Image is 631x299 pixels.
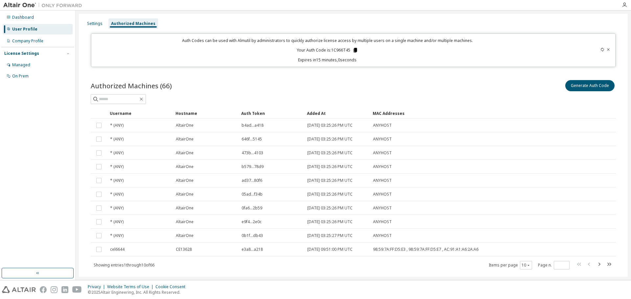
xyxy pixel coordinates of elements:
[110,150,124,156] span: * (ANY)
[40,286,47,293] img: facebook.svg
[373,123,392,128] span: ANYHOST
[12,62,30,68] div: Managed
[4,51,39,56] div: License Settings
[307,108,367,118] div: Added At
[307,247,353,252] span: [DATE] 09:51:00 PM UTC
[3,2,85,9] img: Altair One
[242,219,262,224] span: e9f4...2e0c
[307,123,353,128] span: [DATE] 03:25:26 PM UTC
[373,178,392,183] span: ANYHOST
[373,164,392,169] span: ANYHOST
[373,108,546,118] div: MAC Addresses
[307,178,353,183] span: [DATE] 03:25:26 PM UTC
[111,21,155,26] div: Authorized Machines
[91,81,172,90] span: Authorized Machines (66)
[307,137,353,142] span: [DATE] 03:25:26 PM UTC
[176,123,194,128] span: AltairOne
[307,164,353,169] span: [DATE] 03:25:26 PM UTC
[107,284,155,289] div: Website Terms of Use
[307,233,353,238] span: [DATE] 03:25:27 PM UTC
[155,284,189,289] div: Cookie Consent
[373,137,392,142] span: ANYHOST
[373,150,392,156] span: ANYHOST
[373,233,392,238] span: ANYHOST
[489,261,532,269] span: Items per page
[307,205,353,211] span: [DATE] 03:25:26 PM UTC
[72,286,82,293] img: youtube.svg
[175,108,236,118] div: Hostname
[307,219,353,224] span: [DATE] 03:25:26 PM UTC
[242,233,263,238] span: 0b1f...db43
[307,192,353,197] span: [DATE] 03:25:26 PM UTC
[307,150,353,156] span: [DATE] 03:25:26 PM UTC
[522,263,530,268] button: 10
[242,164,264,169] span: b579...78d9
[373,192,392,197] span: ANYHOST
[176,164,194,169] span: AltairOne
[51,286,58,293] img: instagram.svg
[242,205,262,211] span: 0fa6...2b59
[95,57,560,63] p: Expires in 15 minutes, 0 seconds
[373,247,479,252] span: 98:59:7A:FF:D5:E3 , 98:59:7A:FF:D5:E7 , AC:91:A1:A6:2A:A6
[110,219,124,224] span: * (ANY)
[87,21,103,26] div: Settings
[61,286,68,293] img: linkedin.svg
[88,284,107,289] div: Privacy
[110,178,124,183] span: * (ANY)
[110,108,170,118] div: Username
[242,137,262,142] span: 646f...5145
[176,247,192,252] span: CE13628
[241,108,302,118] div: Auth Token
[176,233,194,238] span: AltairOne
[297,47,358,53] p: Your Auth Code is: 1C966T45
[242,150,263,156] span: 473b...4103
[176,205,194,211] span: AltairOne
[373,205,392,211] span: ANYHOST
[176,150,194,156] span: AltairOne
[373,219,392,224] span: ANYHOST
[242,123,264,128] span: b4ad...a418
[12,27,37,32] div: User Profile
[95,38,560,43] p: Auth Codes can be used with Almutil by administrators to quickly authorize license access by mult...
[242,178,262,183] span: ad37...80f6
[176,137,194,142] span: AltairOne
[176,219,194,224] span: AltairOne
[2,286,36,293] img: altair_logo.svg
[88,289,189,295] p: © 2025 Altair Engineering, Inc. All Rights Reserved.
[176,178,194,183] span: AltairOne
[110,137,124,142] span: * (ANY)
[110,192,124,197] span: * (ANY)
[110,205,124,211] span: * (ANY)
[94,262,154,268] span: Showing entries 1 through 10 of 66
[12,15,34,20] div: Dashboard
[242,247,263,252] span: e3a8...a218
[110,123,124,128] span: * (ANY)
[110,164,124,169] span: * (ANY)
[565,80,615,91] button: Generate Auth Code
[538,261,570,269] span: Page n.
[12,38,43,44] div: Company Profile
[176,192,194,197] span: AltairOne
[242,192,263,197] span: 05ad...f34b
[12,74,29,79] div: On Prem
[110,247,125,252] span: cel6644
[110,233,124,238] span: * (ANY)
